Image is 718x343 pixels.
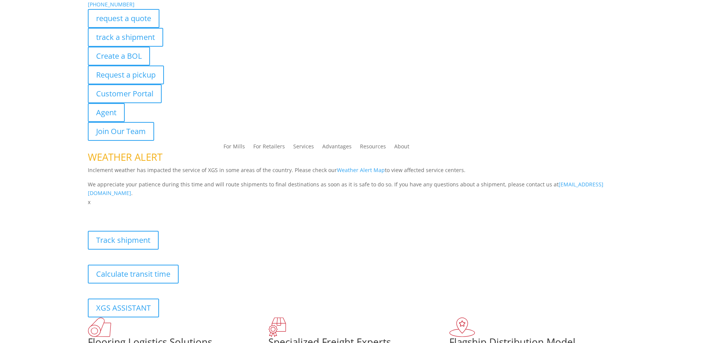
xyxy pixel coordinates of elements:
a: Resources [360,144,386,152]
a: request a quote [88,9,159,28]
img: xgs-icon-flagship-distribution-model-red [449,317,475,337]
b: Visibility, transparency, and control for your entire supply chain. [88,208,256,215]
img: xgs-icon-focused-on-flooring-red [268,317,286,337]
img: xgs-icon-total-supply-chain-intelligence-red [88,317,111,337]
a: Services [293,144,314,152]
a: Join Our Team [88,122,154,141]
a: Weather Alert Map [337,166,385,174]
a: Advantages [322,144,352,152]
span: WEATHER ALERT [88,150,162,164]
a: Create a BOL [88,47,150,66]
p: Inclement weather has impacted the service of XGS in some areas of the country. Please check our ... [88,166,631,180]
a: For Retailers [253,144,285,152]
a: Agent [88,103,125,122]
a: Customer Portal [88,84,162,103]
p: x [88,198,631,207]
a: Track shipment [88,231,159,250]
a: About [394,144,409,152]
a: XGS ASSISTANT [88,299,159,317]
a: Request a pickup [88,66,164,84]
a: Calculate transit time [88,265,179,284]
a: track a shipment [88,28,163,47]
a: [PHONE_NUMBER] [88,1,135,8]
p: We appreciate your patience during this time and will route shipments to final destinations as so... [88,180,631,198]
a: For Mills [224,144,245,152]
